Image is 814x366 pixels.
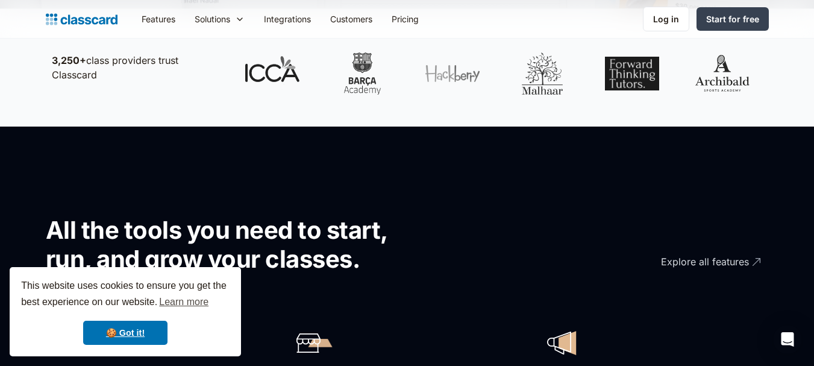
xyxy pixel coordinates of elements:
a: Pricing [382,5,428,33]
a: home [46,11,117,28]
a: Explore all features [594,245,763,279]
div: Solutions [195,13,230,25]
div: Explore all features [661,245,749,269]
p: class providers trust Classcard [52,53,221,82]
a: Integrations [254,5,321,33]
a: Log in [643,7,689,31]
div: Start for free [706,13,759,25]
a: learn more about cookies [157,293,210,311]
div: cookieconsent [10,267,241,356]
strong: 3,250+ [52,54,86,66]
div: Open Intercom Messenger [773,325,802,354]
h2: All the tools you need to start, run, and grow your classes. [46,216,428,274]
span: This website uses cookies to ensure you get the best experience on our website. [21,279,230,311]
div: Solutions [185,5,254,33]
a: Customers [321,5,382,33]
a: dismiss cookie message [83,321,167,345]
div: Log in [653,13,679,25]
a: Features [132,5,185,33]
a: Start for free [697,7,769,31]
